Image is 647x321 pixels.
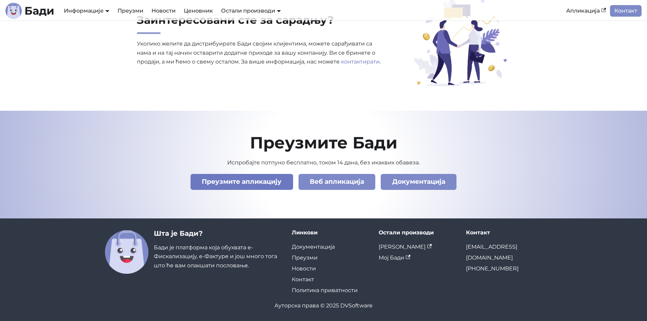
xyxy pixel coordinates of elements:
p: Уколико желите да дистрибуирате Бади својим клијентима, можете сарађивати са нама и на тај начин ... [137,39,388,66]
div: Бади је платформа која обухвата е-Фискализацију, е-Фактуре и још много тога што ће вам олакшати п... [154,229,281,274]
a: Апликација [562,5,610,17]
a: ЛогоБади [5,3,54,19]
a: Контакт [610,5,642,17]
a: Преузми [292,254,318,261]
a: контактирати [341,58,380,65]
div: Линкови [292,229,368,236]
div: Остали производи [379,229,455,236]
img: Бади [105,230,148,274]
h2: Заинтересовани сте за сарадњу? [137,13,388,34]
a: [PERSON_NAME] [379,244,432,250]
a: [EMAIL_ADDRESS][DOMAIN_NAME] [466,244,517,261]
a: Новости [292,265,316,272]
a: Контакт [292,276,314,283]
a: Документација [381,174,456,190]
a: Остали производи [221,7,281,14]
a: Документација [292,244,335,250]
a: Мој Бади [379,254,410,261]
a: Политика приватности [292,287,358,293]
div: Ауторска права © 2025 DVSoftware [105,301,542,310]
a: Преузмите апликацију [191,174,293,190]
a: Ценовник [180,5,217,17]
p: Испробајте потпуно бесплатно, током 14 дана, без икаквих обавеза. [105,158,542,167]
a: Веб апликација [299,174,376,190]
h2: Преузмите Бади [105,132,542,153]
a: Новости [147,5,180,17]
b: Бади [24,5,54,16]
div: Контакт [466,229,542,236]
img: Лого [5,3,22,19]
h3: Шта је Бади? [154,229,281,238]
a: Преузми [113,5,147,17]
a: [PHONE_NUMBER] [466,265,519,272]
a: Информације [64,7,109,14]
